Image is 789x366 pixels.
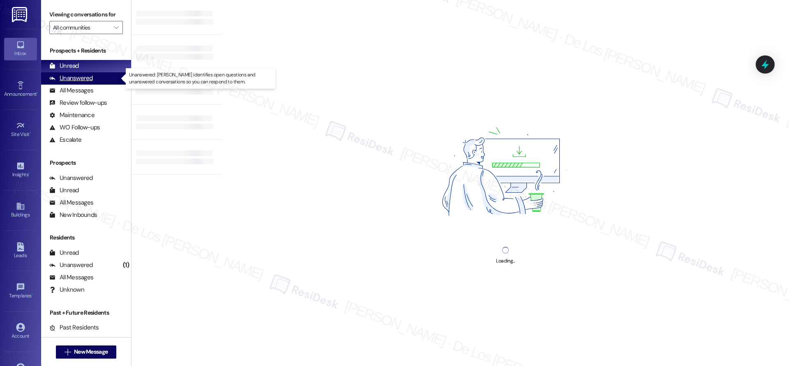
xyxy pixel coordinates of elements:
div: (1) [121,72,131,85]
a: Buildings [4,199,37,221]
button: New Message [56,345,117,359]
div: (1) [121,259,131,272]
span: • [37,90,38,96]
div: Loading... [496,257,514,265]
div: Unknown [49,285,84,294]
div: Review follow-ups [49,99,107,107]
div: Unread [49,62,79,70]
label: Viewing conversations for [49,8,123,21]
span: New Message [74,348,108,356]
div: Unread [49,186,79,195]
img: ResiDesk Logo [12,7,29,22]
div: Past Residents [49,323,99,332]
div: Unanswered [49,174,93,182]
div: Maintenance [49,111,95,120]
div: Unread [49,249,79,257]
a: Site Visit • [4,119,37,141]
a: Leads [4,240,37,262]
div: Escalate [49,136,81,144]
div: Prospects + Residents [41,46,131,55]
div: Prospects [41,159,131,167]
p: Unanswered: [PERSON_NAME] identifies open questions and unanswered conversations so you can respo... [129,71,272,85]
div: WO Follow-ups [49,123,100,132]
span: • [32,292,33,297]
a: Insights • [4,159,37,181]
div: Unanswered [49,261,93,269]
div: New Inbounds [49,211,97,219]
span: • [30,130,31,136]
a: Templates • [4,280,37,302]
div: All Messages [49,198,93,207]
div: All Messages [49,86,93,95]
input: All communities [53,21,110,34]
i:  [114,24,118,31]
div: Past + Future Residents [41,308,131,317]
span: • [28,170,30,176]
div: Residents [41,233,131,242]
a: Account [4,320,37,343]
a: Inbox [4,38,37,60]
i:  [65,349,71,355]
div: All Messages [49,273,93,282]
div: Unanswered [49,74,93,83]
